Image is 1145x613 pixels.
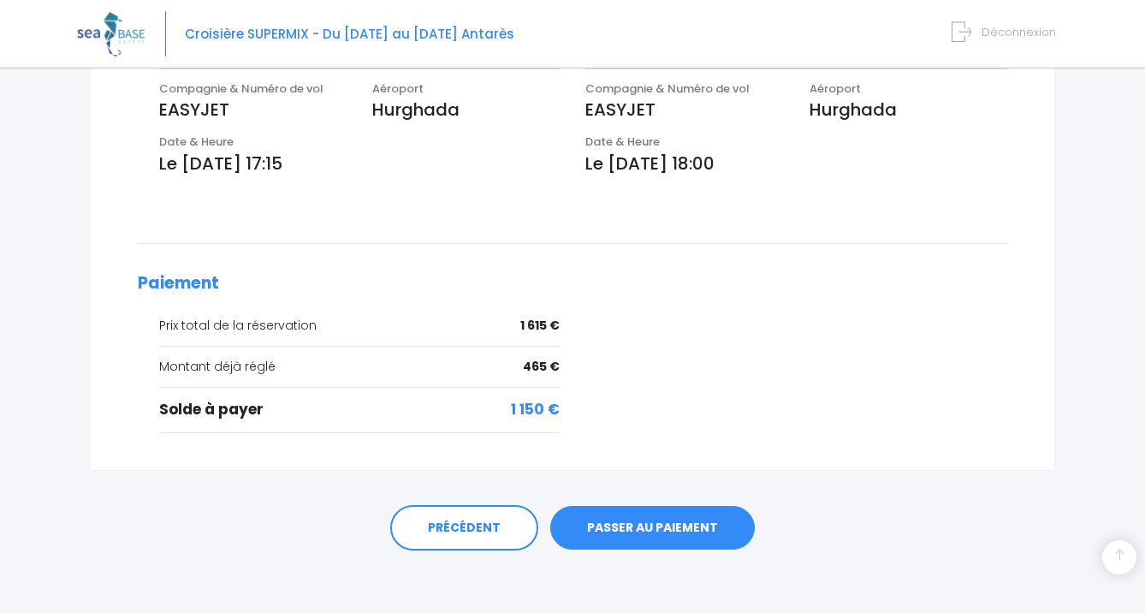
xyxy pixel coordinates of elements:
[372,80,424,97] span: Aéroport
[159,399,560,421] div: Solde à payer
[810,80,861,97] span: Aéroport
[585,97,784,122] p: EASYJET
[550,506,755,551] a: PASSER AU PAIEMENT
[372,97,560,122] p: Hurghada
[511,399,560,421] span: 1 150 €
[159,80,323,97] span: Compagnie & Numéro de vol
[159,134,234,150] span: Date & Heure
[159,358,560,376] div: Montant déjà réglé
[585,134,660,150] span: Date & Heure
[159,151,560,176] p: Le [DATE] 17:15
[523,358,560,376] span: 465 €
[390,505,538,551] a: PRÉCÉDENT
[159,317,560,335] div: Prix total de la réservation
[185,25,514,43] span: Croisière SUPERMIX - Du [DATE] au [DATE] Antarès
[138,274,1007,294] h2: Paiement
[520,317,560,335] span: 1 615 €
[159,97,347,122] p: EASYJET
[585,151,1007,176] p: Le [DATE] 18:00
[982,24,1056,40] span: Déconnexion
[585,80,750,97] span: Compagnie & Numéro de vol
[810,97,1008,122] p: Hurghada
